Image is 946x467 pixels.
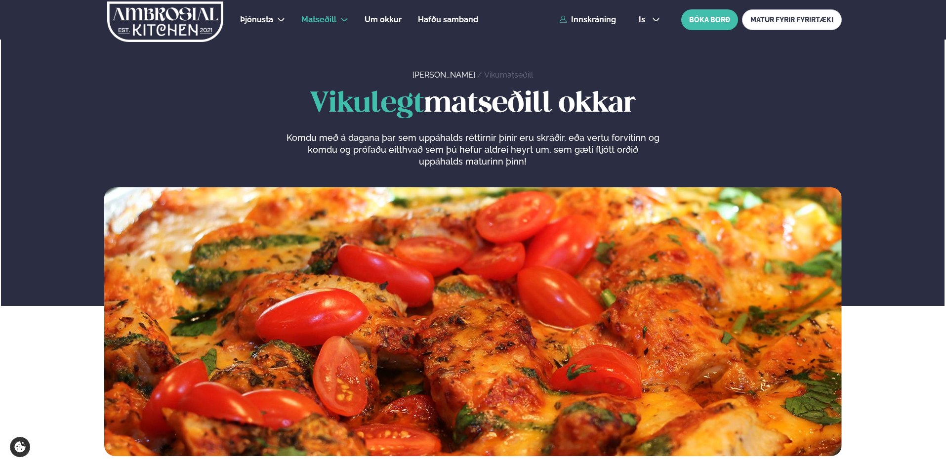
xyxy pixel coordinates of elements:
[104,187,842,456] img: image alt
[240,15,273,24] span: Þjónusta
[286,132,659,168] p: Komdu með á dagana þar sem uppáhalds réttirnir þínir eru skráðir, eða vertu forvitinn og komdu og...
[310,90,424,118] span: Vikulegt
[559,15,616,24] a: Innskráning
[240,14,273,26] a: Þjónusta
[639,16,648,24] span: is
[301,14,336,26] a: Matseðill
[418,14,478,26] a: Hafðu samband
[106,1,224,42] img: logo
[104,88,842,120] h1: matseðill okkar
[631,16,668,24] button: is
[477,70,484,80] span: /
[418,15,478,24] span: Hafðu samband
[301,15,336,24] span: Matseðill
[742,9,842,30] a: MATUR FYRIR FYRIRTÆKI
[10,437,30,457] a: Cookie settings
[681,9,738,30] button: BÓKA BORÐ
[365,15,402,24] span: Um okkur
[365,14,402,26] a: Um okkur
[412,70,475,80] a: [PERSON_NAME]
[484,70,533,80] a: Vikumatseðill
